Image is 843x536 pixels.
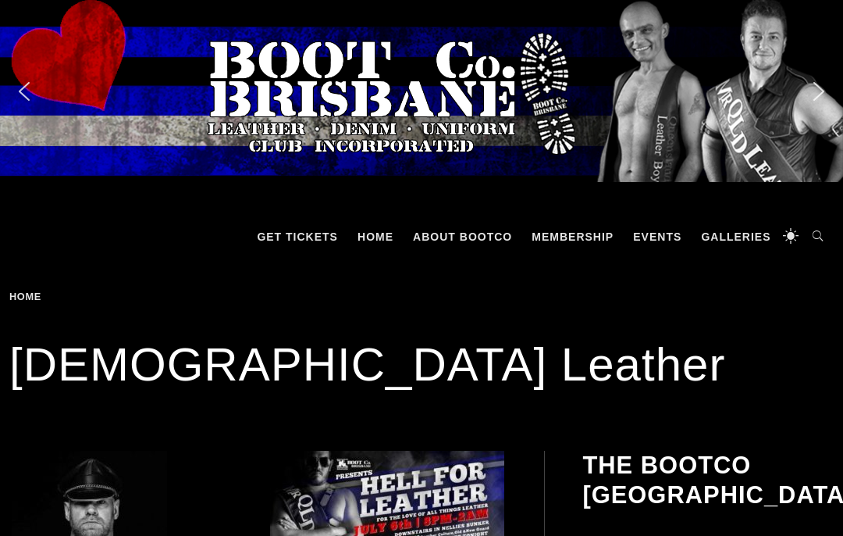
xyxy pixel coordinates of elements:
[405,213,520,260] a: About BootCo
[582,451,831,509] h2: The BootCo [GEOGRAPHIC_DATA]
[693,213,778,260] a: Galleries
[524,213,621,260] a: Membership
[350,213,401,260] a: Home
[12,79,37,104] img: previous arrow
[625,213,689,260] a: Events
[9,334,834,396] h1: [DEMOGRAPHIC_DATA] Leather
[9,291,47,302] a: Home
[9,291,245,302] div: Breadcrumbs
[249,213,346,260] a: GET TICKETS
[806,79,831,104] img: next arrow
